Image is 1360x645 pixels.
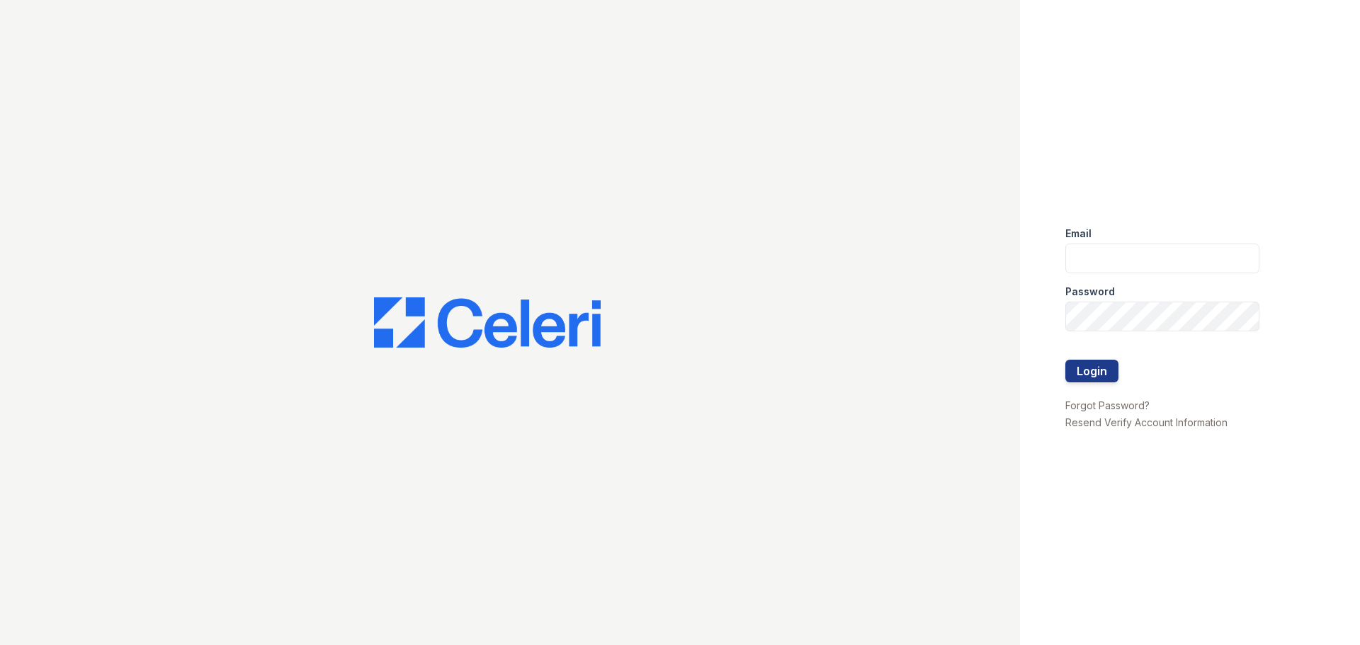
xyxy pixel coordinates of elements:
[1065,416,1228,428] a: Resend Verify Account Information
[1065,227,1092,241] label: Email
[1065,399,1150,411] a: Forgot Password?
[374,297,601,348] img: CE_Logo_Blue-a8612792a0a2168367f1c8372b55b34899dd931a85d93a1a3d3e32e68fde9ad4.png
[1065,360,1118,382] button: Login
[1065,285,1115,299] label: Password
